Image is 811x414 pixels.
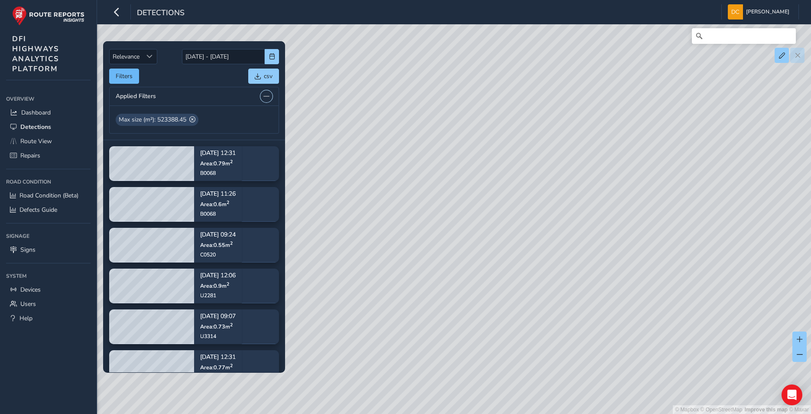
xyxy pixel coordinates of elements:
span: Area: 0.77 m [200,364,233,371]
p: [DATE] 09:07 [200,314,236,320]
sup: 2 [227,281,229,287]
p: [DATE] 12:31 [200,151,236,157]
p: [DATE] 11:26 [200,191,236,197]
a: Repairs [6,148,91,163]
p: [DATE] 09:24 [200,232,236,238]
input: Search [692,28,796,44]
span: Relevance [110,49,143,64]
a: Help [6,311,91,325]
span: DFI HIGHWAYS ANALYTICS PLATFORM [12,34,59,74]
div: C0520 [200,251,236,258]
a: Defects Guide [6,203,91,217]
button: Filters [109,69,139,84]
img: rr logo [12,6,84,26]
p: [DATE] 12:31 [200,355,236,361]
span: Applied Filters [116,93,156,99]
div: Open Intercom Messenger [782,384,802,405]
sup: 2 [230,158,233,165]
div: System [6,269,91,283]
span: Detections [137,7,185,20]
a: Devices [6,283,91,297]
a: Detections [6,120,91,134]
span: Area: 0.55 m [200,241,233,249]
span: Users [20,300,36,308]
span: Dashboard [21,108,51,117]
span: [PERSON_NAME] [746,4,789,20]
a: Users [6,297,91,311]
div: U2281 [200,292,236,299]
sup: 2 [230,322,233,328]
span: csv [264,72,272,80]
span: Road Condition (Beta) [19,191,78,200]
div: Signage [6,230,91,243]
a: Route View [6,134,91,148]
span: Max size (m²): 523388.45 [119,115,186,124]
div: Sort by Date [143,49,157,64]
span: Route View [20,137,52,145]
span: Area: 0.73 m [200,323,233,330]
div: Overview [6,92,91,105]
div: U3314 [200,333,236,340]
span: Signs [20,246,36,254]
p: [DATE] 12:06 [200,273,236,279]
sup: 2 [230,240,233,246]
button: csv [248,69,279,84]
button: [PERSON_NAME] [728,4,792,20]
span: Repairs [20,151,40,160]
span: Area: 0.79 m [200,160,233,167]
sup: 2 [227,199,229,206]
a: Dashboard [6,105,91,120]
a: Signs [6,243,91,257]
span: Area: 0.6 m [200,200,229,208]
div: Road Condition [6,175,91,188]
sup: 2 [230,362,233,369]
span: Help [19,314,32,322]
span: Defects Guide [19,206,57,214]
span: Detections [20,123,51,131]
span: Area: 0.9 m [200,282,229,289]
img: diamond-layout [728,4,743,20]
div: B0068 [200,210,236,217]
a: Road Condition (Beta) [6,188,91,203]
div: B0068 [200,170,236,177]
span: Devices [20,286,41,294]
